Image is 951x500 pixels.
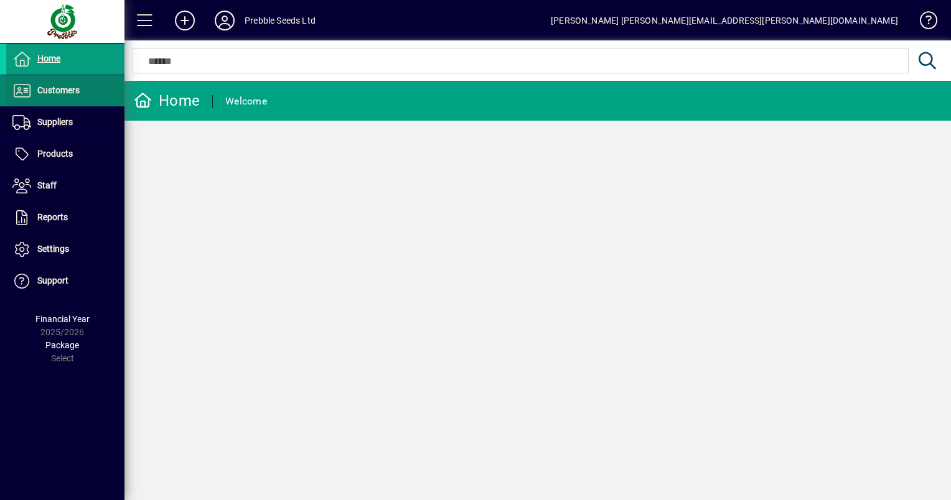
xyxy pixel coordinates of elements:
[6,266,124,297] a: Support
[37,275,68,285] span: Support
[6,107,124,138] a: Suppliers
[245,11,316,30] div: Prebble Seeds Ltd
[165,9,205,32] button: Add
[45,340,79,350] span: Package
[6,170,124,201] a: Staff
[225,91,267,111] div: Welcome
[205,9,245,32] button: Profile
[6,202,124,233] a: Reports
[37,149,73,159] span: Products
[37,53,60,63] span: Home
[551,11,898,30] div: [PERSON_NAME] [PERSON_NAME][EMAIL_ADDRESS][PERSON_NAME][DOMAIN_NAME]
[6,139,124,170] a: Products
[6,234,124,265] a: Settings
[911,2,935,43] a: Knowledge Base
[37,212,68,222] span: Reports
[37,180,57,190] span: Staff
[37,117,73,127] span: Suppliers
[35,314,90,324] span: Financial Year
[6,75,124,106] a: Customers
[134,91,200,111] div: Home
[37,85,80,95] span: Customers
[37,244,69,254] span: Settings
